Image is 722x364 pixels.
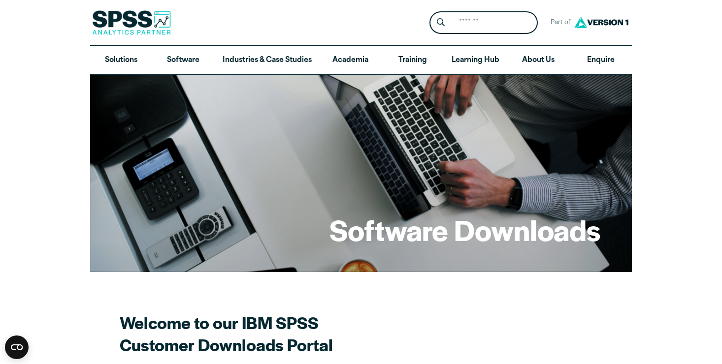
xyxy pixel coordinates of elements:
span: Part of [546,16,572,30]
a: Industries & Case Studies [215,46,320,75]
a: Academia [320,46,382,75]
h2: Welcome to our IBM SPSS Customer Downloads Portal [120,311,464,356]
a: Learning Hub [444,46,507,75]
button: Search magnifying glass icon [432,14,450,32]
img: SPSS Analytics Partner [92,10,171,35]
h1: Software Downloads [329,211,600,249]
svg: Search magnifying glass icon [437,18,445,27]
a: Enquire [570,46,632,75]
a: About Us [507,46,569,75]
nav: Desktop version of site main menu [90,46,632,75]
form: Site Header Search Form [429,11,538,34]
img: Version1 Logo [572,13,631,31]
a: Training [382,46,444,75]
button: Open CMP widget [5,335,29,359]
a: Software [152,46,214,75]
a: Solutions [90,46,152,75]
